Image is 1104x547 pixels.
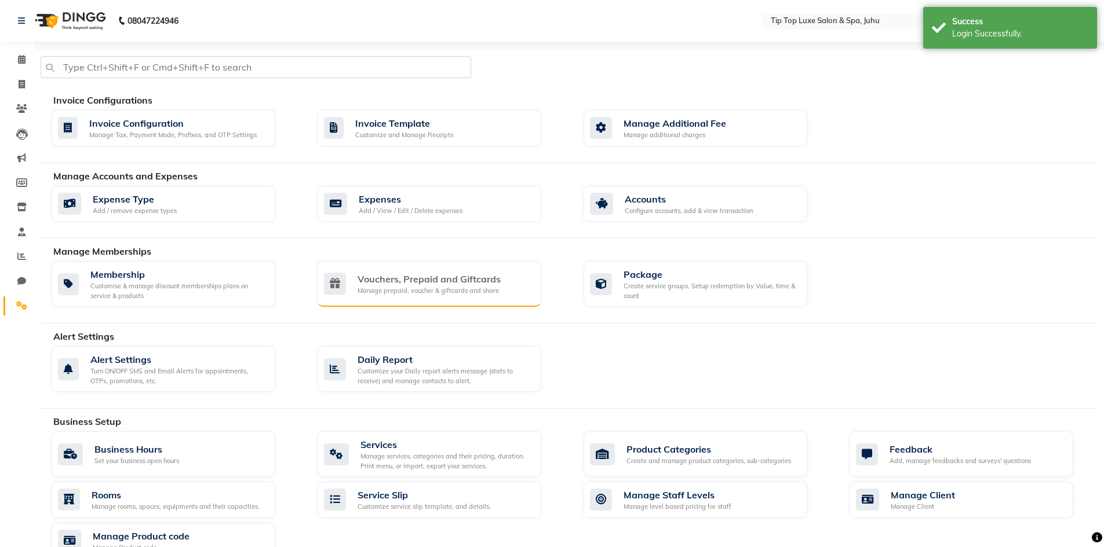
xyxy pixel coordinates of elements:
[584,110,832,146] a: Manage Additional FeeManage additional charges
[93,206,177,216] div: Add / remove expense types
[626,456,791,466] div: Create and manage product categories, sub-categories
[318,431,566,477] a: ServicesManage services, categories and their pricing, duration. Print menu, or import, export yo...
[90,366,266,386] div: Turn ON/OFF SMS and Email Alerts for appointments, OTPs, promotions, etc.
[358,488,491,502] div: Service Slip
[358,272,501,286] div: Vouchers, Prepaid and Giftcards
[359,192,462,206] div: Expenses
[318,261,566,307] a: Vouchers, Prepaid and GiftcardsManage prepaid, voucher & giftcards and share
[952,16,1088,28] div: Success
[358,502,491,512] div: Customize service slip template, and details.
[355,130,453,140] div: Customize and Manage Receipts
[624,281,798,300] div: Create service groups, Setup redemption by Value, time & count
[890,456,1031,466] div: Add, manage feedbacks and surveys' questions
[624,502,731,512] div: Manage level based pricing for staff
[625,206,753,216] div: Configure accounts, add & view transaction
[52,482,300,518] a: RoomsManage rooms, spaces, equipments and their capacities.
[52,261,300,307] a: MembershipCustomise & manage discount memberships plans on service & products
[624,116,726,130] div: Manage Additional Fee
[952,28,1088,40] div: Login Successfully.
[41,56,471,78] input: Type Ctrl+Shift+F or Cmd+Shift+F to search
[624,130,726,140] div: Manage additional charges
[93,529,190,543] div: Manage Product code
[90,281,266,300] div: Customise & manage discount memberships plans on service & products
[584,431,832,477] a: Product CategoriesCreate and manage product categories, sub-categories
[358,286,501,296] div: Manage prepaid, voucher & giftcards and share
[584,186,832,222] a: AccountsConfigure accounts, add & view transaction
[52,186,300,222] a: Expense TypeAdd / remove expense types
[92,502,260,512] div: Manage rooms, spaces, equipments and their capacities.
[625,192,753,206] div: Accounts
[92,488,260,502] div: Rooms
[127,5,178,37] b: 08047224946
[94,456,179,466] div: Set your business open hours
[89,130,257,140] div: Manage Tax, Payment Mode, Prefixes, and OTP Settings
[318,482,566,518] a: Service SlipCustomize service slip template, and details.
[93,192,177,206] div: Expense Type
[360,438,532,451] div: Services
[358,366,532,386] div: Customize your Daily report alerts message (stats to receive) and manage contacts to alert.
[890,442,1031,456] div: Feedback
[52,346,300,392] a: Alert SettingsTurn ON/OFF SMS and Email Alerts for appointments, OTPs, promotions, etc.
[624,267,798,281] div: Package
[626,442,791,456] div: Product Categories
[850,482,1098,518] a: Manage ClientManage Client
[355,116,453,130] div: Invoice Template
[90,353,266,366] div: Alert Settings
[318,186,566,222] a: ExpensesAdd / View / Edit / Delete expenses
[318,110,566,146] a: Invoice TemplateCustomize and Manage Receipts
[89,116,257,130] div: Invoice Configuration
[891,502,955,512] div: Manage Client
[584,261,832,307] a: PackageCreate service groups, Setup redemption by Value, time & count
[360,451,532,471] div: Manage services, categories and their pricing, duration. Print menu, or import, export your servi...
[624,488,731,502] div: Manage Staff Levels
[850,431,1098,477] a: FeedbackAdd, manage feedbacks and surveys' questions
[891,488,955,502] div: Manage Client
[94,442,179,456] div: Business Hours
[359,206,462,216] div: Add / View / Edit / Delete expenses
[30,5,109,37] img: logo
[52,110,300,146] a: Invoice ConfigurationManage Tax, Payment Mode, Prefixes, and OTP Settings
[52,431,300,477] a: Business HoursSet your business open hours
[584,482,832,518] a: Manage Staff LevelsManage level based pricing for staff
[318,346,566,392] a: Daily ReportCustomize your Daily report alerts message (stats to receive) and manage contacts to ...
[358,353,532,366] div: Daily Report
[90,267,266,281] div: Membership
